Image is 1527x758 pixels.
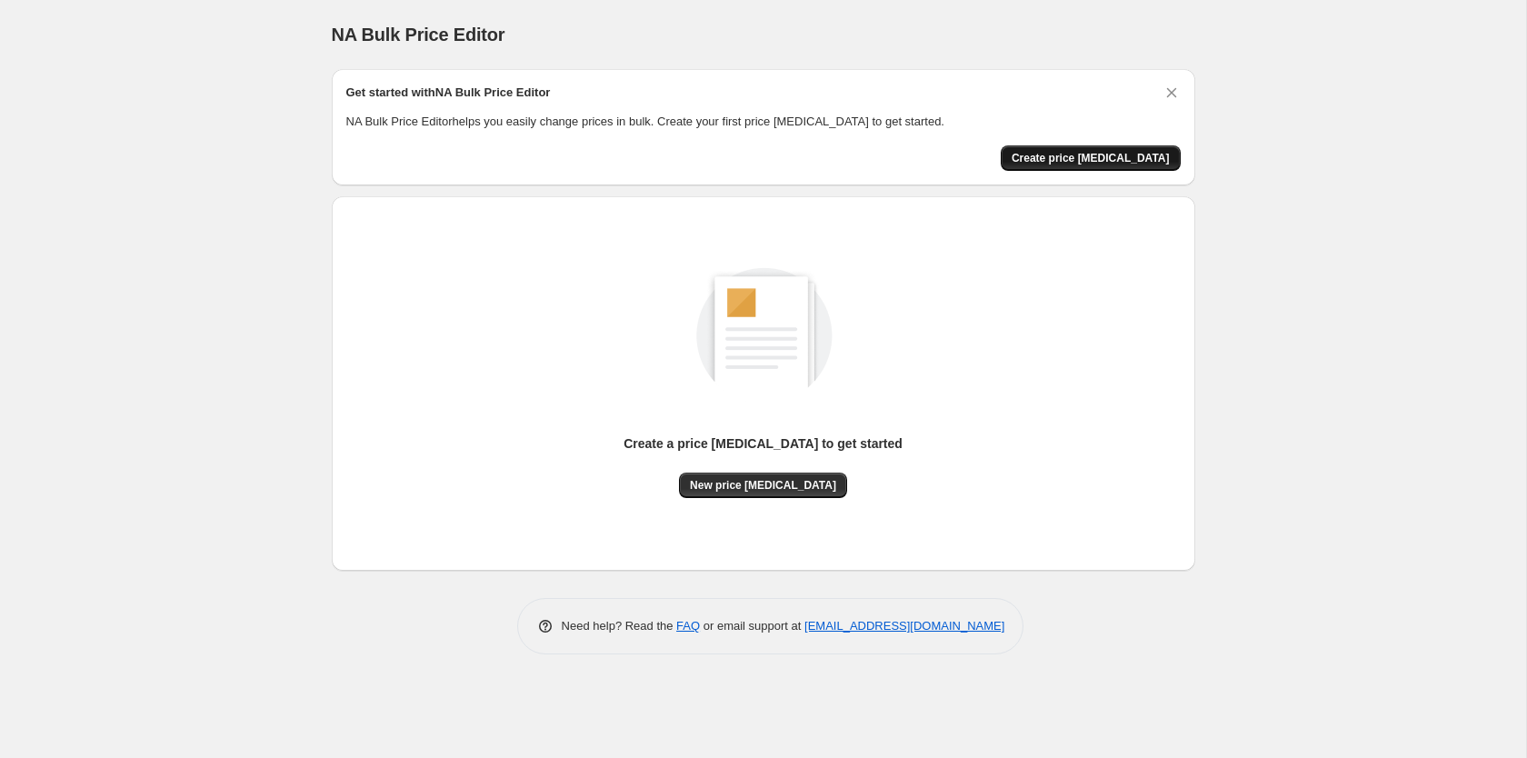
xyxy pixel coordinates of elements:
[676,619,700,633] a: FAQ
[346,113,1181,131] p: NA Bulk Price Editor helps you easily change prices in bulk. Create your first price [MEDICAL_DAT...
[700,619,804,633] span: or email support at
[332,25,505,45] span: NA Bulk Price Editor
[346,84,551,102] h2: Get started with NA Bulk Price Editor
[1012,151,1170,165] span: Create price [MEDICAL_DATA]
[624,434,903,453] p: Create a price [MEDICAL_DATA] to get started
[804,619,1004,633] a: [EMAIL_ADDRESS][DOMAIN_NAME]
[1001,145,1181,171] button: Create price change job
[679,473,847,498] button: New price [MEDICAL_DATA]
[562,619,677,633] span: Need help? Read the
[1163,84,1181,102] button: Dismiss card
[690,478,836,493] span: New price [MEDICAL_DATA]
